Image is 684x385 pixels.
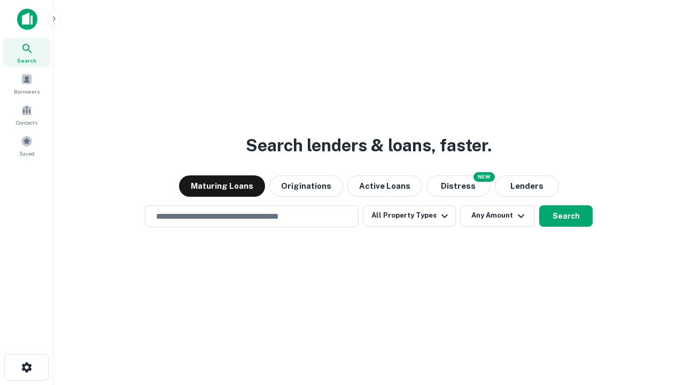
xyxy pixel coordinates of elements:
div: NEW [473,172,495,182]
button: Originations [269,175,343,197]
span: Contacts [16,118,37,127]
span: Search [17,56,36,65]
button: All Property Types [363,205,456,227]
a: Borrowers [3,69,50,98]
button: Any Amount [460,205,535,227]
button: Maturing Loans [179,175,265,197]
button: Lenders [495,175,559,197]
button: Search [539,205,593,227]
button: Search distressed loans with lien and other non-mortgage details. [426,175,491,197]
a: Saved [3,131,50,160]
button: Active Loans [347,175,422,197]
img: capitalize-icon.png [17,9,37,30]
span: Borrowers [14,87,40,96]
span: Saved [19,149,35,158]
a: Contacts [3,100,50,129]
h3: Search lenders & loans, faster. [246,133,492,158]
iframe: Chat Widget [631,299,684,351]
a: Search [3,38,50,67]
